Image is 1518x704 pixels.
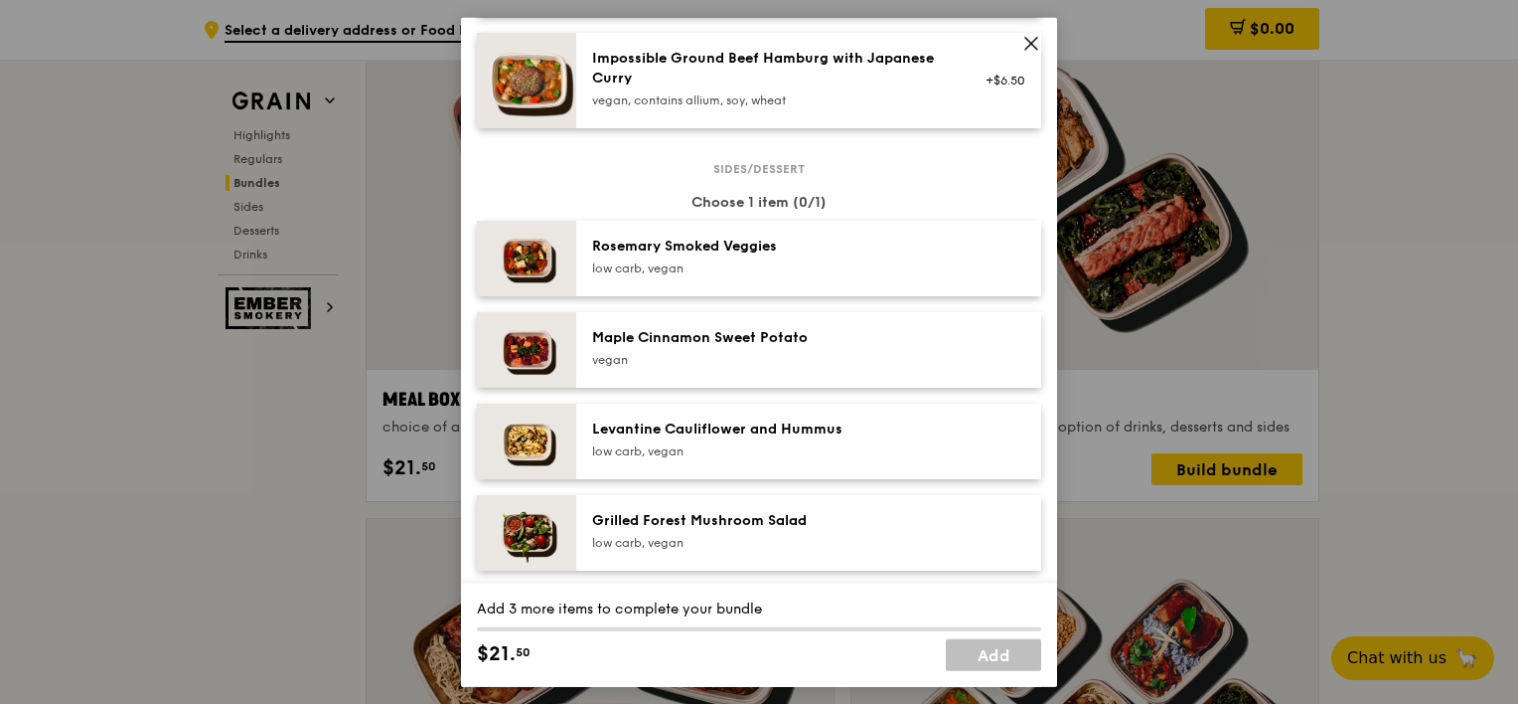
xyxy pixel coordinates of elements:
img: daily_normal_Grilled-Forest-Mushroom-Salad-HORZ.jpg [477,495,576,571]
div: Grilled Forest Mushroom Salad [592,511,949,531]
div: Choose 1 item (0/1) [477,193,1041,213]
div: vegan [592,352,949,368]
div: Levantine Cauliflower and Hummus [592,420,949,440]
img: daily_normal_HORZ-Impossible-Hamburg-With-Japanese-Curry.jpg [477,33,576,128]
div: Impossible Ground Beef Hamburg with Japanese Curry [592,49,949,88]
div: low carb, vegan [592,535,949,551]
div: vegan, contains allium, soy, wheat [592,92,949,108]
img: daily_normal_Maple_Cinnamon_Sweet_Potato__Horizontal_.jpg [477,312,576,388]
span: Sides/dessert [705,161,813,177]
div: +$6.50 [973,73,1025,88]
div: low carb, vegan [592,443,949,459]
div: Add 3 more items to complete your bundle [477,599,1041,618]
a: Add [946,638,1041,670]
div: low carb, vegan [592,261,949,276]
span: 50 [516,643,531,659]
div: Maple Cinnamon Sweet Potato [592,328,949,348]
img: daily_normal_Thyme-Rosemary-Zucchini-HORZ.jpg [477,221,576,296]
div: Rosemary Smoked Veggies [592,237,949,257]
span: $21. [477,638,516,668]
img: daily_normal_Levantine_Cauliflower_and_Hummus__Horizontal_.jpg [477,404,576,479]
